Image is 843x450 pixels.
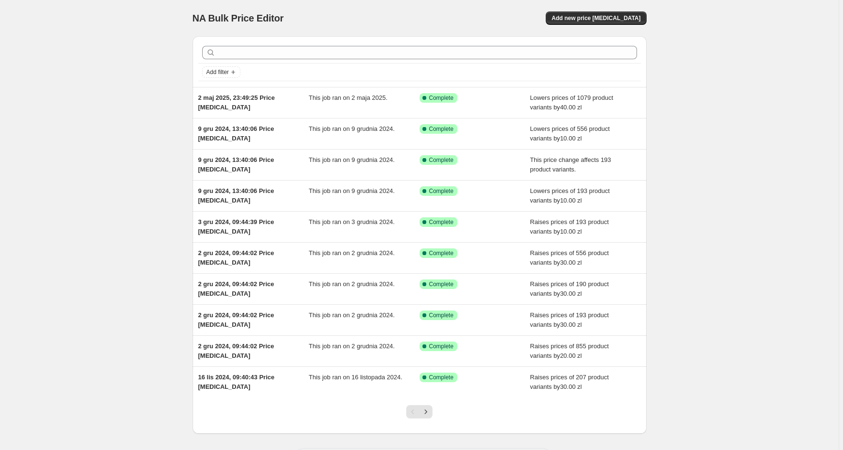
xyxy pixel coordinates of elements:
[198,374,275,390] span: 16 lis 2024, 09:40:43 Price [MEDICAL_DATA]
[530,343,609,359] span: Raises prices of 855 product variants by
[198,280,274,297] span: 2 gru 2024, 09:44:02 Price [MEDICAL_DATA]
[309,280,395,288] span: This job ran on 2 grudnia 2024.
[429,280,454,288] span: Complete
[530,249,609,266] span: Raises prices of 556 product variants by
[309,374,402,381] span: This job ran on 16 listopada 2024.
[551,14,640,22] span: Add new price [MEDICAL_DATA]
[530,374,609,390] span: Raises prices of 207 product variants by
[530,156,611,173] span: This price change affects 193 product variants.
[429,187,454,195] span: Complete
[560,104,582,111] span: 40.00 zl
[309,156,395,163] span: This job ran on 9 grudnia 2024.
[560,352,582,359] span: 20.00 zl
[560,259,582,266] span: 30.00 zl
[530,94,613,111] span: Lowers prices of 1079 product variants by
[193,13,284,23] span: NA Bulk Price Editor
[560,383,582,390] span: 30.00 zl
[198,187,274,204] span: 9 gru 2024, 13:40:06 Price [MEDICAL_DATA]
[530,311,609,328] span: Raises prices of 193 product variants by
[429,343,454,350] span: Complete
[309,311,395,319] span: This job ran on 2 grudnia 2024.
[560,290,582,297] span: 30.00 zl
[198,311,274,328] span: 2 gru 2024, 09:44:02 Price [MEDICAL_DATA]
[429,218,454,226] span: Complete
[429,249,454,257] span: Complete
[530,218,609,235] span: Raises prices of 193 product variants by
[309,218,395,225] span: This job ran on 3 grudnia 2024.
[429,94,454,102] span: Complete
[429,311,454,319] span: Complete
[560,228,582,235] span: 10.00 zl
[560,197,582,204] span: 10.00 zl
[530,187,610,204] span: Lowers prices of 193 product variants by
[198,156,274,173] span: 9 gru 2024, 13:40:06 Price [MEDICAL_DATA]
[560,321,582,328] span: 30.00 zl
[202,66,240,78] button: Add filter
[198,249,274,266] span: 2 gru 2024, 09:44:02 Price [MEDICAL_DATA]
[546,11,646,25] button: Add new price [MEDICAL_DATA]
[406,405,432,418] nav: Pagination
[309,94,388,101] span: This job ran on 2 maja 2025.
[429,374,454,381] span: Complete
[309,187,395,194] span: This job ran on 9 grudnia 2024.
[198,218,274,235] span: 3 gru 2024, 09:44:39 Price [MEDICAL_DATA]
[530,280,609,297] span: Raises prices of 190 product variants by
[560,135,582,142] span: 10.00 zl
[419,405,432,418] button: Next
[198,343,274,359] span: 2 gru 2024, 09:44:02 Price [MEDICAL_DATA]
[429,156,454,164] span: Complete
[309,125,395,132] span: This job ran on 9 grudnia 2024.
[198,94,275,111] span: 2 maj 2025, 23:49:25 Price [MEDICAL_DATA]
[206,68,229,76] span: Add filter
[429,125,454,133] span: Complete
[309,249,395,257] span: This job ran on 2 grudnia 2024.
[309,343,395,350] span: This job ran on 2 grudnia 2024.
[198,125,274,142] span: 9 gru 2024, 13:40:06 Price [MEDICAL_DATA]
[530,125,610,142] span: Lowers prices of 556 product variants by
